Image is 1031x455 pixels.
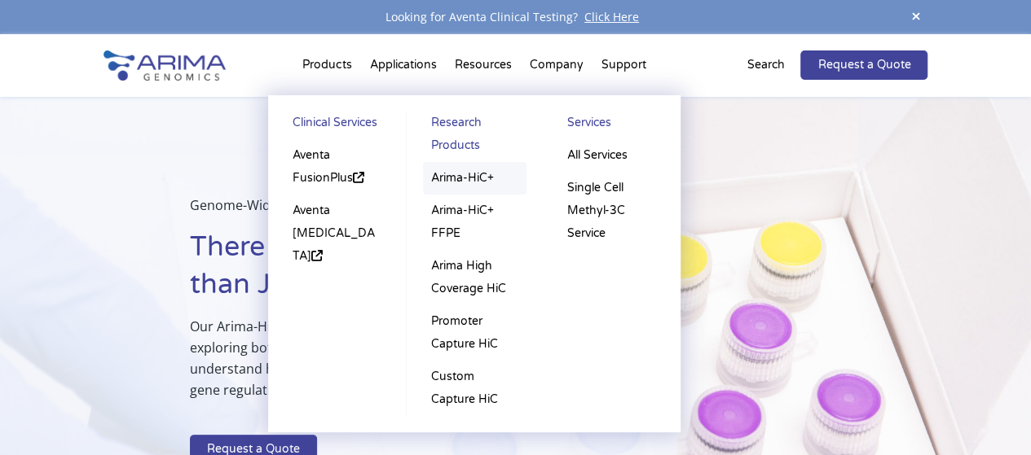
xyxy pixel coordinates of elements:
a: Aventa [MEDICAL_DATA] [284,195,390,273]
a: Aventa FusionPlus [284,139,390,195]
input: High Coverage Hi-C [4,269,15,280]
a: Services [559,112,664,139]
a: Single Cell Methyl-3C Service [559,172,664,250]
span: Hi-C [19,226,39,241]
span: Epigenetics [348,269,403,283]
p: Search [747,55,784,76]
input: Human Health [333,291,344,301]
span: Gene Regulation [348,247,428,262]
span: Single-Cell Methyl-3C [19,311,120,326]
a: Clinical Services [284,112,390,139]
input: Capture Hi-C [4,248,15,259]
span: Structural Variant Discovery [348,311,483,326]
div: Looking for Aventa Clinical Testing? [104,7,928,28]
a: Request a Quote [800,50,927,80]
input: Structural Variant Discovery [333,312,344,322]
input: Hi-C [4,227,15,238]
input: Hi-C for FFPE [4,291,15,301]
input: Single-Cell Methyl-3C [4,312,15,322]
span: High Coverage Hi-C [19,269,112,283]
span: Genome Assembly [348,226,438,241]
a: Research Products [423,112,527,162]
span: Last name [329,1,380,15]
a: Custom Capture HiC [423,361,527,416]
a: Arima-HiC+ [423,162,527,195]
span: What is your area of interest? [329,201,472,216]
input: Other [333,333,344,343]
a: Arima-HiC+ FFPE [423,195,527,250]
p: Genome-Wide Hi-C [190,195,597,229]
a: Click Here [578,9,645,24]
span: Other [348,332,377,347]
input: Arima Bioinformatics Platform [4,354,15,365]
input: Other [4,375,15,386]
span: Library Prep [19,332,78,347]
a: Arima High Coverage HiC [423,250,527,305]
input: Genome Assembly [333,227,344,238]
p: Our Arima-HiC+ Kit provides flexible and robust solutions for exploring both genome sequence + st... [190,316,597,413]
span: Capture Hi-C [19,247,81,262]
input: Gene Regulation [333,248,344,259]
span: Other [19,374,47,389]
a: Promoter Capture HiC [423,305,527,361]
input: Epigenetics [333,269,344,280]
span: State [329,134,355,149]
span: Hi-C for FFPE [19,290,82,304]
span: Arima Bioinformatics Platform [19,353,165,368]
h1: There is More to a Genome than Just Sequence [190,229,597,316]
img: Arima-Genomics-logo [104,50,226,81]
a: All Services [559,139,664,172]
input: Library Prep [4,333,15,343]
span: Human Health [348,290,420,304]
